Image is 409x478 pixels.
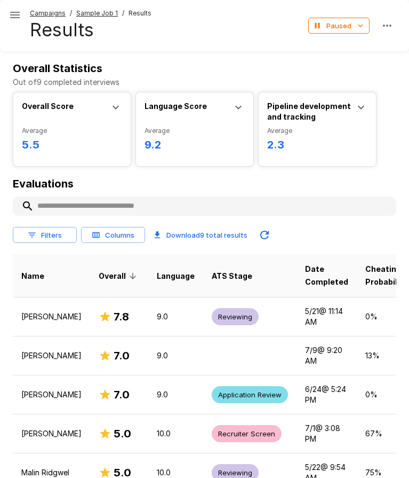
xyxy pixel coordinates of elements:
[21,350,82,361] p: [PERSON_NAME]
[296,336,357,375] td: 7/9 @ 9:20 AM
[212,468,259,478] span: Reviewing
[21,467,82,478] p: Malin Ridgwel
[157,311,195,322] p: 9.0
[114,386,130,403] h6: 7.0
[296,375,357,414] td: 6/24 @ 5:24 PM
[76,9,118,17] u: Sample Job 1
[114,425,131,442] h6: 5.0
[13,177,74,190] b: Evaluations
[157,467,195,478] p: 10.0
[99,270,140,283] span: Overall
[145,136,245,153] h6: 9.2
[21,270,44,283] span: Name
[129,8,151,19] span: Results
[157,428,195,439] p: 10.0
[21,311,82,322] p: [PERSON_NAME]
[145,101,207,111] b: Language Score
[365,428,407,439] p: 67 %
[365,311,407,322] p: 0 %
[157,350,195,361] p: 9.0
[296,297,357,336] td: 5/21 @ 11:14 AM
[365,467,407,478] p: 75 %
[212,429,282,439] span: Recruiter Screen
[267,136,367,153] h6: 2.3
[254,224,275,246] button: Updated Today - 11:30 AM
[22,126,122,136] span: Average
[22,101,74,111] b: Overall Score
[267,126,367,136] span: Average
[70,8,72,19] span: /
[22,136,122,153] h6: 5.5
[30,19,151,41] h4: Results
[149,224,252,246] button: Download9 total results
[157,389,195,400] p: 9.0
[212,390,288,400] span: Application Review
[21,389,82,400] p: [PERSON_NAME]
[13,227,77,244] button: Filters
[365,263,407,288] span: Cheating Probability
[145,126,245,136] span: Average
[13,62,102,75] b: Overall Statistics
[308,18,370,34] button: Paused
[212,270,252,283] span: ATS Stage
[267,101,351,121] b: Pipeline development and tracking
[157,270,195,283] span: Language
[114,308,129,325] h6: 7.8
[21,428,82,439] p: [PERSON_NAME]
[365,350,407,361] p: 13 %
[305,263,348,288] span: Date Completed
[30,9,66,17] u: Campaigns
[212,312,259,322] span: Reviewing
[81,227,145,244] button: Columns
[13,77,396,88] p: Out of 9 completed interviews
[122,8,124,19] span: /
[365,389,407,400] p: 0 %
[114,347,130,364] h6: 7.0
[296,414,357,453] td: 7/1 @ 3:08 PM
